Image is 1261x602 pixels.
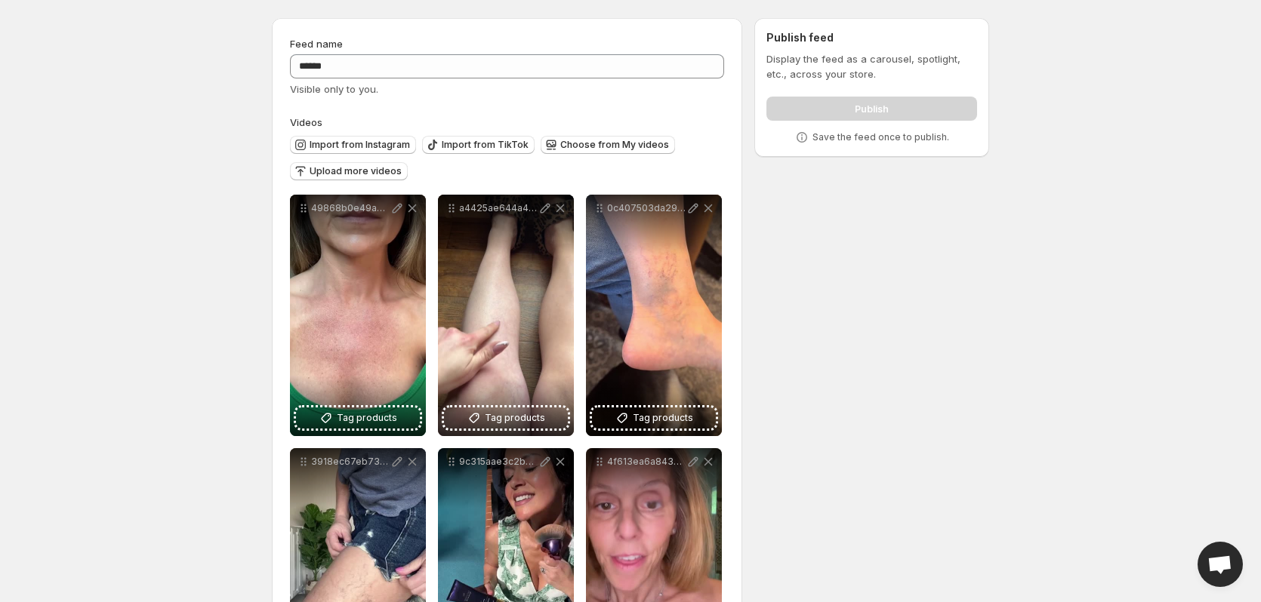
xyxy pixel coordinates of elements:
span: Tag products [633,410,693,425]
div: 49868b0e49a748fdae8752dfae678128HD-1080p-72Mbps-51205800Tag products [290,195,426,436]
span: Tag products [485,410,545,425]
p: 49868b0e49a748fdae8752dfae678128HD-1080p-72Mbps-51205800 [311,202,390,214]
h2: Publish feed [766,30,977,45]
p: Save the feed once to publish. [812,131,949,143]
button: Tag products [296,407,420,428]
div: a4425ae644a44a75860977be643dcae3HD-1080p-72Mbps-51220376Tag products [438,195,574,436]
button: Upload more videos [290,162,408,180]
button: Import from Instagram [290,136,416,154]
span: Feed name [290,38,343,50]
button: Tag products [592,407,716,428]
span: Import from Instagram [310,139,410,151]
p: 4f613ea6a8434de9906c7e0ebec4d479HD-1080p-72Mbps-51068865 [607,456,686,468]
span: Import from TikTok [442,139,529,151]
button: Import from TikTok [422,136,535,154]
span: Choose from My videos [560,139,669,151]
p: 3918ec67eb7341fa84445b8dcc1fc829HD-1080p-72Mbps-51220497 [311,456,390,468]
button: Tag products [444,407,568,428]
span: Upload more videos [310,165,402,177]
span: Visible only to you. [290,83,378,95]
p: Display the feed as a carousel, spotlight, etc., across your store. [766,51,977,81]
p: 9c315aae3c2b428087e374e427ebf0cbHD-1080p-72Mbps-48761756 [459,456,538,468]
span: Videos [290,116,322,128]
button: Choose from My videos [541,136,675,154]
div: 0c407503da294a3c9362cd85b83460e0HD-1080p-72Mbps-51221076Tag products [586,195,722,436]
p: 0c407503da294a3c9362cd85b83460e0HD-1080p-72Mbps-51221076 [607,202,686,214]
a: Open chat [1198,542,1243,587]
p: a4425ae644a44a75860977be643dcae3HD-1080p-72Mbps-51220376 [459,202,538,214]
span: Tag products [337,410,397,425]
